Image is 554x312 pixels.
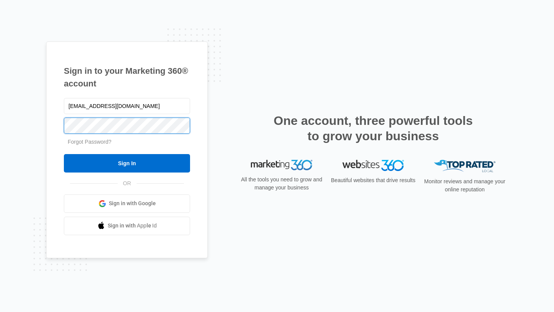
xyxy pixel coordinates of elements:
img: Marketing 360 [251,160,312,171]
img: Top Rated Local [434,160,496,173]
input: Email [64,98,190,114]
h2: One account, three powerful tools to grow your business [271,113,475,144]
a: Sign in with Apple Id [64,217,190,235]
a: Forgot Password? [68,139,112,145]
span: OR [118,179,137,188]
p: Beautiful websites that drive results [330,176,416,184]
a: Sign in with Google [64,194,190,213]
h1: Sign in to your Marketing 360® account [64,65,190,90]
p: All the tools you need to grow and manage your business [239,176,325,192]
span: Sign in with Apple Id [108,222,157,230]
input: Sign In [64,154,190,173]
span: Sign in with Google [109,199,156,207]
img: Websites 360 [342,160,404,171]
p: Monitor reviews and manage your online reputation [422,178,508,194]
